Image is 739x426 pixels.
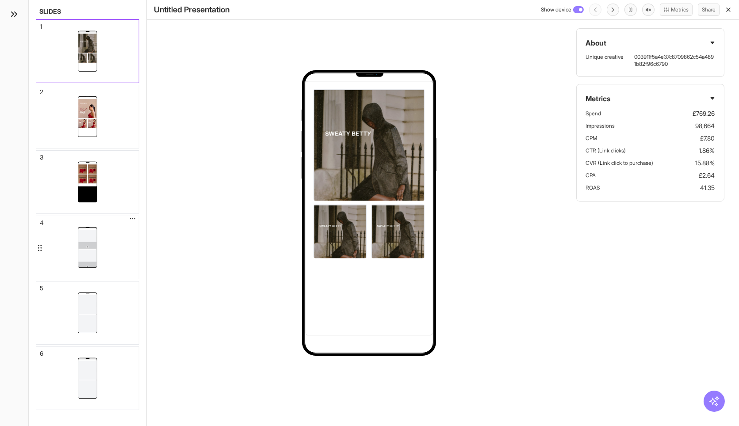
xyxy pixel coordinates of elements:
[40,220,44,226] div: 4
[40,285,43,291] div: 5
[586,122,615,129] p: Impressions
[36,216,139,279] div: 4
[701,134,715,143] p: £7.80
[701,183,715,192] p: 41.35
[586,147,626,154] p: CTR (Link clicks)
[40,89,43,95] div: 2
[586,93,610,104] span: Metrics
[586,110,601,117] p: Spend
[40,350,43,357] div: 6
[586,38,606,48] span: About
[696,122,715,130] p: 98,664
[36,7,139,16] h2: Slides
[693,109,715,118] p: £769.26
[586,172,596,179] p: CPA
[699,171,715,180] p: £2.64
[699,146,715,155] p: 1.86%
[40,154,43,160] div: 3
[634,53,715,68] p: 003911f5a4e37c8709862c54a4891b82f96c6790
[696,159,715,167] p: 15.88%
[154,4,230,16] h1: Untitled Presentation
[36,19,139,83] div: 1
[586,160,653,167] p: CVR (Link click to purchase)
[541,6,571,13] span: Show device
[40,23,42,30] div: 1
[36,150,139,214] div: 3
[36,281,139,345] div: 5
[660,4,693,16] button: Metrics
[36,85,139,148] div: 2
[698,4,720,16] button: Share
[586,53,624,68] p: Unique creative
[36,346,139,410] div: 6
[586,184,600,191] p: ROAS
[586,135,597,142] p: CPM
[589,4,601,16] span: You cannot perform this action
